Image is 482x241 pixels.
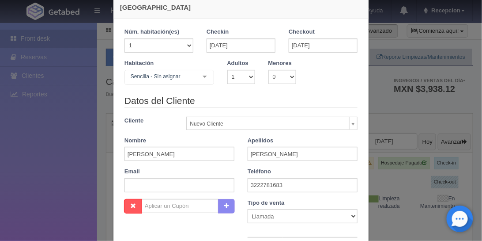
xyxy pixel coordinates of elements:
[207,38,275,53] input: DD-MM-AAAA
[124,94,358,108] legend: Datos del Cliente
[124,168,140,176] label: Email
[248,168,271,176] label: Teléfono
[207,28,229,36] label: Checkin
[124,137,146,145] label: Nombre
[118,117,180,125] label: Cliente
[248,199,285,207] label: Tipo de venta
[190,117,346,130] span: Nuevo Cliente
[124,59,154,68] label: Habitación
[268,59,292,68] label: Menores
[289,28,315,36] label: Checkout
[120,3,362,12] h4: [GEOGRAPHIC_DATA]
[227,59,249,68] label: Adultos
[186,117,358,130] a: Nuevo Cliente
[248,137,274,145] label: Apellidos
[124,28,179,36] label: Núm. habitación(es)
[289,38,358,53] input: DD-MM-AAAA
[128,72,196,81] span: Sencilla - Sin asignar
[142,199,218,213] input: Aplicar un Cupón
